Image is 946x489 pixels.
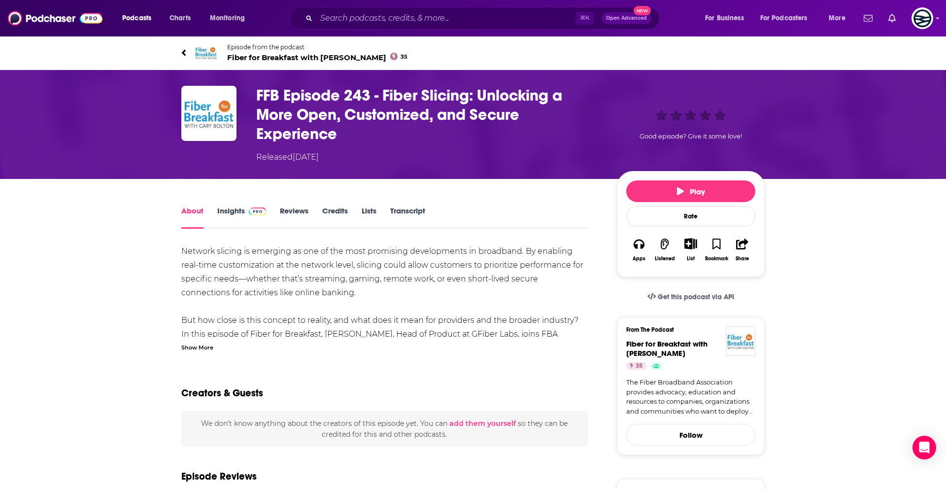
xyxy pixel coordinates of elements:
[626,206,755,226] div: Rate
[280,206,308,229] a: Reviews
[602,12,651,24] button: Open AdvancedNew
[698,10,756,26] button: open menu
[726,326,755,356] img: Fiber for Breakfast with Gary Bolton
[884,10,900,27] a: Show notifications dropdown
[626,362,646,370] a: 35
[390,206,425,229] a: Transcript
[829,11,845,25] span: More
[677,187,705,196] span: Play
[687,255,695,262] div: List
[210,11,245,25] span: Monitoring
[760,11,808,25] span: For Podcasters
[181,244,588,424] div: Network slicing is emerging as one of the most promising developments in broadband. By enabling r...
[203,10,258,26] button: open menu
[912,7,933,29] button: Show profile menu
[736,256,749,262] div: Share
[633,256,645,262] div: Apps
[754,10,822,26] button: open menu
[912,7,933,29] img: User Profile
[181,470,257,483] h3: Episode Reviews
[8,9,102,28] img: Podchaser - Follow, Share and Rate Podcasts
[181,387,263,399] h2: Creators & Guests
[704,232,729,268] button: Bookmark
[626,424,755,446] button: Follow
[634,6,651,15] span: New
[640,133,742,140] span: Good episode? Give it some love!
[658,293,734,301] span: Get this podcast via API
[299,7,669,30] div: Search podcasts, credits, & more...
[705,256,728,262] div: Bookmark
[575,12,594,25] span: ⌘ K
[640,285,742,309] a: Get this podcast via API
[606,16,647,21] span: Open Advanced
[626,339,708,358] a: Fiber for Breakfast with Gary Bolton
[122,11,151,25] span: Podcasts
[655,256,675,262] div: Listened
[181,86,236,141] img: FFB Episode 243 - Fiber Slicing: Unlocking a More Open, Customized, and Secure Experience
[201,419,568,439] span: We don't know anything about the creators of this episode yet . You can so they can be credited f...
[730,232,755,268] button: Share
[626,378,755,416] a: The Fiber Broadband Association provides advocacy, education and resources to companies, organiza...
[115,10,164,26] button: open menu
[652,232,677,268] button: Listened
[194,41,218,65] img: Fiber for Breakfast with Gary Bolton
[256,151,319,163] div: Released [DATE]
[163,10,197,26] a: Charts
[227,53,407,62] span: Fiber for Breakfast with [PERSON_NAME]
[362,206,376,229] a: Lists
[626,339,708,358] span: Fiber for Breakfast with [PERSON_NAME]
[249,208,266,215] img: Podchaser Pro
[181,41,765,65] a: Fiber for Breakfast with Gary BoltonEpisode from the podcastFiber for Breakfast with [PERSON_NAME]35
[678,232,704,268] div: Show More ButtonList
[680,238,701,249] button: Show More Button
[316,10,575,26] input: Search podcasts, credits, & more...
[626,232,652,268] button: Apps
[217,206,266,229] a: InsightsPodchaser Pro
[912,436,936,459] div: Open Intercom Messenger
[822,10,858,26] button: open menu
[256,86,601,143] h1: FFB Episode 243 - Fiber Slicing: Unlocking a More Open, Customized, and Secure Experience
[181,206,203,229] a: About
[401,55,407,59] span: 35
[449,419,516,427] button: add them yourself
[626,180,755,202] button: Play
[227,43,407,51] span: Episode from the podcast
[912,7,933,29] span: Logged in as GlobalPrairie
[169,11,191,25] span: Charts
[322,206,348,229] a: Credits
[636,361,642,371] span: 35
[626,326,747,333] h3: From The Podcast
[705,11,744,25] span: For Business
[860,10,877,27] a: Show notifications dropdown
